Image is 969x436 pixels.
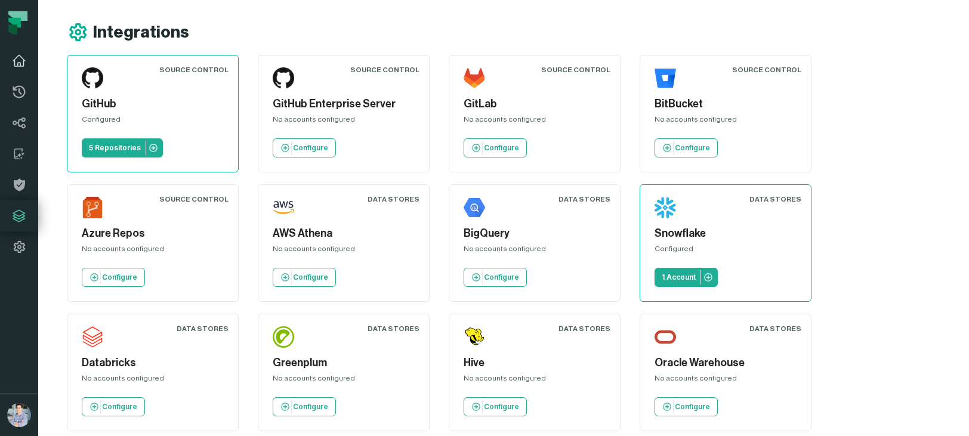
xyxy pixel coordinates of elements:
a: 5 Repositories [82,138,163,157]
a: Configure [82,268,145,287]
h5: Snowflake [655,225,797,242]
div: Data Stores [368,324,419,333]
a: Configure [82,397,145,416]
img: Snowflake [655,197,676,218]
a: 1 Account [655,268,718,287]
img: BigQuery [464,197,485,218]
h1: Integrations [93,22,189,43]
p: Configure [293,273,328,282]
h5: Hive [464,355,606,371]
p: 5 Repositories [89,143,141,153]
p: Configure [484,273,519,282]
div: No accounts configured [82,244,224,258]
div: No accounts configured [273,115,415,129]
div: No accounts configured [464,244,606,258]
a: Configure [464,138,527,157]
div: Configured [82,115,224,129]
p: 1 Account [662,273,696,282]
p: Configure [675,402,710,412]
div: Source Control [159,194,229,204]
h5: AWS Athena [273,225,415,242]
a: Configure [273,138,336,157]
img: BitBucket [655,67,676,89]
div: Source Control [541,65,610,75]
img: AWS Athena [273,197,294,218]
div: Configured [655,244,797,258]
div: No accounts configured [273,373,415,388]
img: Hive [464,326,485,348]
p: Configure [102,273,137,282]
div: No accounts configured [464,373,606,388]
div: No accounts configured [655,373,797,388]
a: Configure [273,268,336,287]
img: GitHub [82,67,103,89]
h5: GitHub [82,96,224,112]
div: No accounts configured [273,244,415,258]
h5: GitHub Enterprise Server [273,96,415,112]
div: No accounts configured [82,373,224,388]
img: Oracle Warehouse [655,326,676,348]
div: No accounts configured [464,115,606,129]
img: GitLab [464,67,485,89]
img: avatar of Alon Nafta [7,403,31,427]
a: Configure [273,397,336,416]
p: Configure [484,143,519,153]
div: Data Stores [558,194,610,204]
div: Data Stores [749,324,801,333]
div: Source Control [350,65,419,75]
div: Data Stores [368,194,419,204]
p: Configure [675,143,710,153]
div: Data Stores [177,324,229,333]
h5: GitLab [464,96,606,112]
h5: BigQuery [464,225,606,242]
img: Databricks [82,326,103,348]
div: Source Control [159,65,229,75]
h5: Greenplum [273,355,415,371]
p: Configure [102,402,137,412]
a: Configure [655,138,718,157]
h5: BitBucket [655,96,797,112]
a: Configure [464,268,527,287]
h5: Databricks [82,355,224,371]
div: Data Stores [558,324,610,333]
img: Greenplum [273,326,294,348]
a: Configure [464,397,527,416]
p: Configure [293,402,328,412]
img: GitHub Enterprise Server [273,67,294,89]
a: Configure [655,397,718,416]
img: Azure Repos [82,197,103,218]
div: Source Control [732,65,801,75]
p: Configure [293,143,328,153]
div: No accounts configured [655,115,797,129]
h5: Azure Repos [82,225,224,242]
p: Configure [484,402,519,412]
div: Data Stores [749,194,801,204]
h5: Oracle Warehouse [655,355,797,371]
